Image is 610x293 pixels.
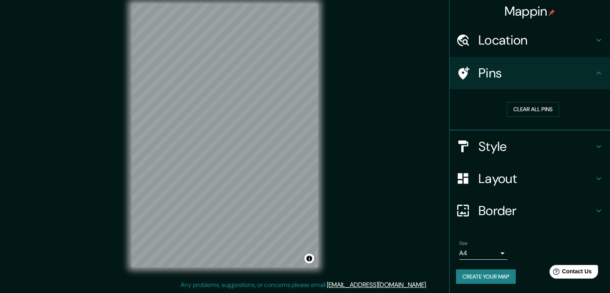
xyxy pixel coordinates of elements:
[304,254,314,263] button: Toggle attribution
[478,203,594,219] h4: Border
[180,280,427,290] p: Any problems, suggestions, or concerns please email .
[450,195,610,227] div: Border
[132,4,318,267] canvas: Map
[327,281,426,289] a: [EMAIL_ADDRESS][DOMAIN_NAME]
[459,247,507,260] div: A4
[505,3,555,19] h4: Mappin
[450,57,610,89] div: Pins
[450,163,610,195] div: Layout
[507,102,559,117] button: Clear all pins
[478,171,594,187] h4: Layout
[478,138,594,155] h4: Style
[456,269,516,284] button: Create your map
[459,240,468,246] label: Size
[478,32,594,48] h4: Location
[427,280,428,290] div: .
[450,24,610,56] div: Location
[450,130,610,163] div: Style
[478,65,594,81] h4: Pins
[549,9,555,16] img: pin-icon.png
[428,280,430,290] div: .
[539,262,601,284] iframe: Help widget launcher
